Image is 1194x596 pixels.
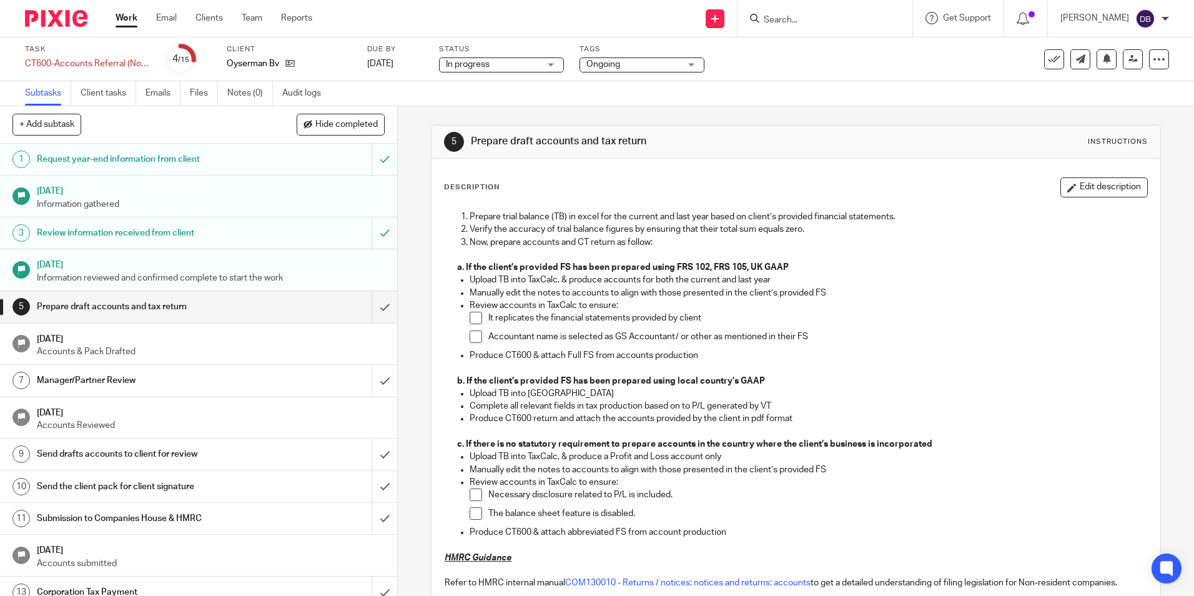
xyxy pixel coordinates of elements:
p: Accounts submitted [37,557,385,570]
span: [DATE] [367,59,393,68]
p: Information gathered [37,198,385,211]
label: Tags [580,44,704,54]
div: 3 [12,224,30,242]
p: [PERSON_NAME] [1060,12,1129,24]
small: /15 [178,56,189,63]
p: Description [444,182,500,192]
p: It replicates the financial statements provided by client [488,312,1147,324]
label: Status [439,44,564,54]
input: Search [762,15,875,26]
p: Produce CT600 return and attach the accounts provided by the client in pdf format [470,412,1147,425]
a: Client tasks [81,81,136,106]
div: 1 [12,151,30,168]
label: Client [227,44,352,54]
u: HMRC Guidance [445,554,511,562]
img: Pixie [25,10,87,27]
a: Files [190,81,218,106]
h1: Send the client pack for client signature [37,477,252,496]
label: Due by [367,44,423,54]
div: CT600-Accounts Referral (Non-Resident)-Current [25,57,150,70]
a: COM130010 - Returns / notices: notices and returns: accounts [565,579,811,587]
a: Reports [281,12,312,24]
span: Ongoing [586,60,620,69]
h1: Review information received from client [37,224,252,242]
a: Team [242,12,262,24]
p: Produce CT600 & attach abbreviated FS from account production [470,526,1147,539]
label: Task [25,44,150,54]
div: 4 [172,52,189,66]
p: Complete all relevant fields in tax production based on to P/L generated by VT [470,400,1147,412]
strong: c. [457,440,464,449]
p: Accountant name is selected as GS Accountant/ or other as mentioned in their FS [488,330,1147,343]
div: 9 [12,445,30,463]
strong: If there is no statutory requirement to prepare accounts in the country where the client’s busine... [466,440,932,449]
a: Emails [146,81,180,106]
p: Oyserman Bv [227,57,279,70]
div: 5 [444,132,464,152]
h1: Prepare draft accounts and tax return [471,135,822,148]
h1: Prepare draft accounts and tax return [37,297,252,316]
div: 11 [12,510,30,527]
span: In progress [446,60,490,69]
p: Upload TB into TaxCalc, & produce accounts for both the current and last year [470,274,1147,286]
p: The balance sheet feature is disabled. [488,507,1147,520]
a: Audit logs [282,81,330,106]
h1: Submission to Companies House & HMRC [37,509,252,528]
strong: a. If the client’s provided FS has been prepared using FRS 102, FRS 105, UK GAAP [457,263,789,272]
p: Information reviewed and confirmed complete to start the work [37,272,385,284]
span: Get Support [943,14,991,22]
a: Notes (0) [227,81,273,106]
div: 7 [12,372,30,389]
p: Manually edit the notes to accounts to align with those presented in the client’s provided FS [470,464,1147,476]
button: Hide completed [297,114,385,135]
p: Upload TB into [GEOGRAPHIC_DATA] [470,387,1147,400]
div: 10 [12,478,30,495]
h1: [DATE] [37,404,385,419]
p: Produce CT600 & attach Full FS from accounts production [470,349,1147,362]
div: Instructions [1088,137,1148,147]
p: Upload TB into TaxCalc, & produce a Profit and Loss account only [470,450,1147,463]
button: + Add subtask [12,114,81,135]
p: Refer to HMRC internal manual to get a detailed understanding of filing legislation for Non-resid... [445,577,1147,589]
p: Manually edit the notes to accounts to align with those presented in the client’s provided FS [470,287,1147,299]
p: Accounts & Pack Drafted [37,345,385,358]
p: Review accounts in TaxCalc to ensure: [470,299,1147,312]
h1: Request year-end information from client [37,150,252,169]
p: Necessary disclosure related to P/L is included. [488,489,1147,501]
h1: [DATE] [37,541,385,557]
h1: Manager/Partner Review [37,371,252,390]
span: Hide completed [315,120,378,130]
h1: [DATE] [37,182,385,197]
p: Now, prepare accounts and CT return as follow: [470,236,1147,249]
h1: [DATE] [37,330,385,345]
h1: Send drafts accounts to client for review [37,445,252,464]
a: Clients [195,12,223,24]
a: Work [116,12,137,24]
div: 5 [12,298,30,315]
p: Accounts Reviewed [37,419,385,432]
strong: b. If the client’s provided FS has been prepared using local country’s GAAP [457,377,765,385]
button: Edit description [1060,177,1148,197]
img: svg%3E [1135,9,1155,29]
a: Email [156,12,177,24]
h1: [DATE] [37,256,385,271]
p: Verify the accuracy of trial balance figures by ensuring that their total sum equals zero. [470,223,1147,236]
a: Subtasks [25,81,71,106]
p: Prepare trial balance (TB) in excel for the current and last year based on client’s provided fina... [470,211,1147,223]
p: Review accounts in TaxCalc to ensure: [470,476,1147,489]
